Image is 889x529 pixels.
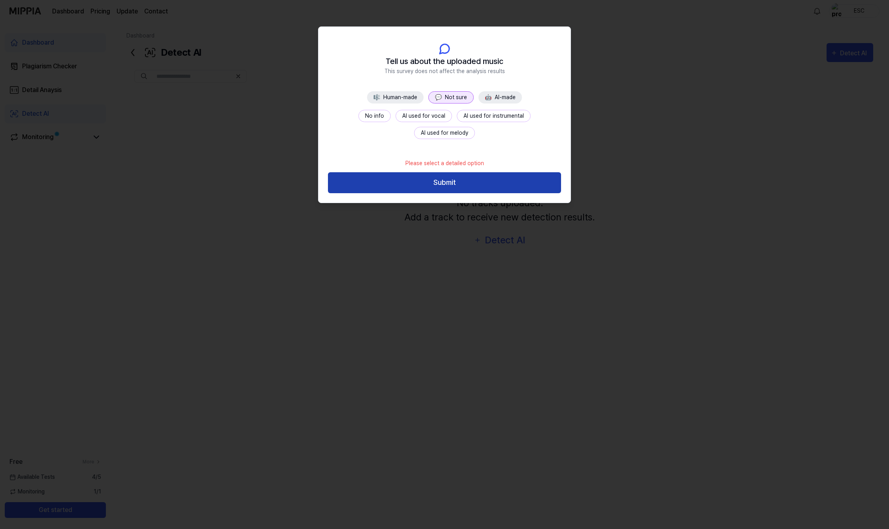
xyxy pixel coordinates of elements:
span: 💬 [435,94,442,100]
button: No info [358,110,391,122]
button: AI used for instrumental [457,110,531,122]
span: This survey does not affect the analysis results [384,67,505,75]
button: 🎼Human-made [367,91,424,104]
button: AI used for vocal [396,110,452,122]
button: Submit [328,172,561,193]
span: 🎼 [373,94,380,100]
button: AI used for melody [414,127,475,139]
div: Please select a detailed option [401,154,489,172]
button: 🤖AI-made [478,91,522,104]
button: 💬Not sure [428,91,474,104]
span: 🤖 [485,94,492,100]
span: Tell us about the uploaded music [386,55,503,67]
